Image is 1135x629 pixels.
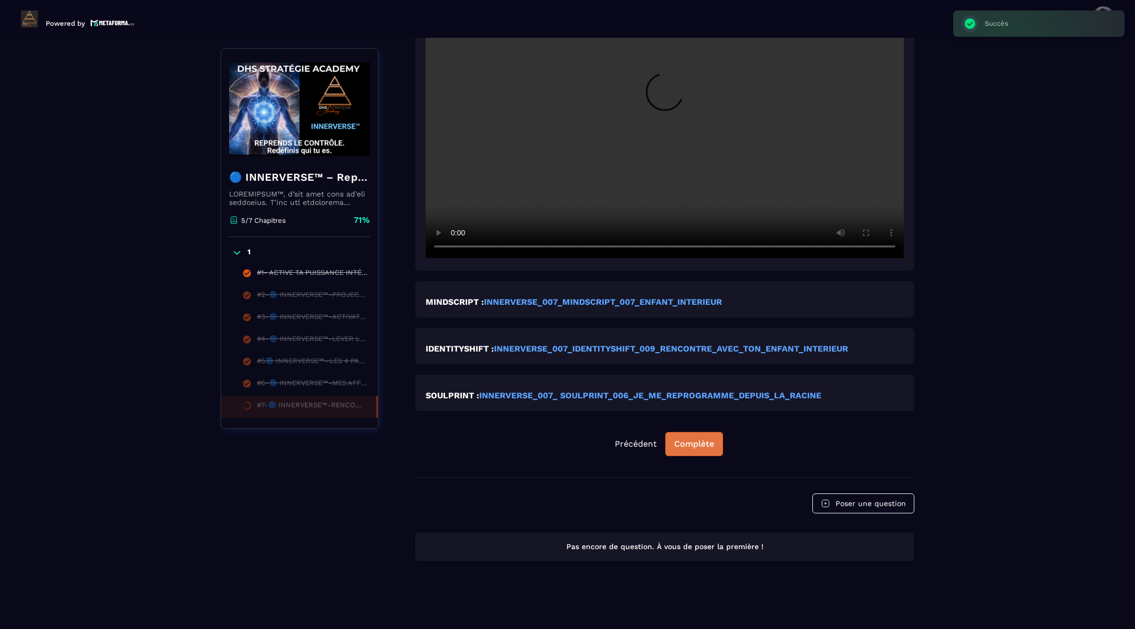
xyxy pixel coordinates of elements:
[426,390,479,400] strong: SOULPRINT :
[90,18,135,27] img: logo
[484,297,722,307] a: INNERVERSE_007_MINDSCRIPT_007_ENFANT_INTERIEUR
[257,291,367,302] div: #2-🔵 INNERVERSE™-PROJECTION & TRANSFORMATION PERSONNELLE
[247,248,251,258] p: 1
[257,313,367,324] div: #3-🔵 INNERVERSE™-ACTIVATION PUISSANTE
[426,297,484,307] strong: MINDSCRIPT :
[257,269,367,280] div: #1- ACTIVE TA PUISSANCE INTÉRIEURE
[494,344,848,354] a: INNERVERSE_007_IDENTITYSHIFT_009_RENCONTRE_AVEC_TON_ENFANT_INTERIEUR
[674,439,714,449] div: Complète
[21,11,38,27] img: logo-branding
[665,432,723,456] button: Complète
[257,401,366,413] div: #7-🔵 INNERVERSE™-RENCONTRE AVEC TON ENFANT INTÉRIEUR.
[426,344,494,354] strong: IDENTITYSHIFT :
[425,542,905,552] p: Pas encore de question. À vous de poser la première !
[257,335,367,346] div: #4-🔵 INNERVERSE™-LEVER LES VOILES INTÉRIEURS
[46,19,85,27] p: Powered by
[354,214,370,226] p: 71%
[606,432,665,456] button: Précédent
[241,216,286,224] p: 5/7 Chapitres
[229,190,370,207] p: LOREMIPSUM™, d’sit amet cons ad’eli seddoeius. T’inc utl etdolorema aliquaeni ad minimveniamqui n...
[229,170,370,184] h4: 🔵 INNERVERSE™ – Reprogrammation Quantique & Activation du Soi Réel
[812,493,914,513] button: Poser une question
[257,357,367,368] div: #5🔵 INNERVERSE™–LES 4 PALIERS VERS TA PRISE DE CONSCIENCE RÉUSSIE
[257,379,367,390] div: #6-🔵 INNERVERSE™-MES AFFIRMATIONS POSITIVES
[479,390,821,400] a: INNERVERSE_007_ SOULPRINT_006_JE_ME_REPROGRAMME_DEPUIS_LA_RACINE
[229,57,370,162] img: banner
